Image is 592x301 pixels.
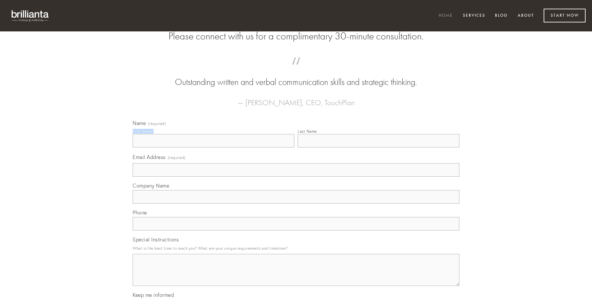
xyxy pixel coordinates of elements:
[514,11,538,21] a: About
[544,9,586,22] a: Start Now
[148,122,166,126] span: (required)
[133,30,459,42] h2: Please connect with us for a complimentary 30-minute consultation.
[435,11,457,21] a: Home
[133,209,147,216] span: Phone
[133,129,152,134] div: First Name
[459,11,489,21] a: Services
[491,11,512,21] a: Blog
[133,292,174,298] span: Keep me informed
[133,120,146,126] span: Name
[168,153,186,162] span: (required)
[133,244,459,253] p: What is the best time to reach you? What are your unique requirements and timelines?
[133,236,179,243] span: Special Instructions
[298,129,317,134] div: Last Name
[133,154,166,160] span: Email Address
[133,182,169,189] span: Company Name
[143,63,449,76] span: “
[6,6,54,25] img: brillianta - research, strategy, marketing
[143,63,449,88] blockquote: Outstanding written and verbal communication skills and strategic thinking.
[143,88,449,109] figcaption: — [PERSON_NAME], CEO, TouchPlan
